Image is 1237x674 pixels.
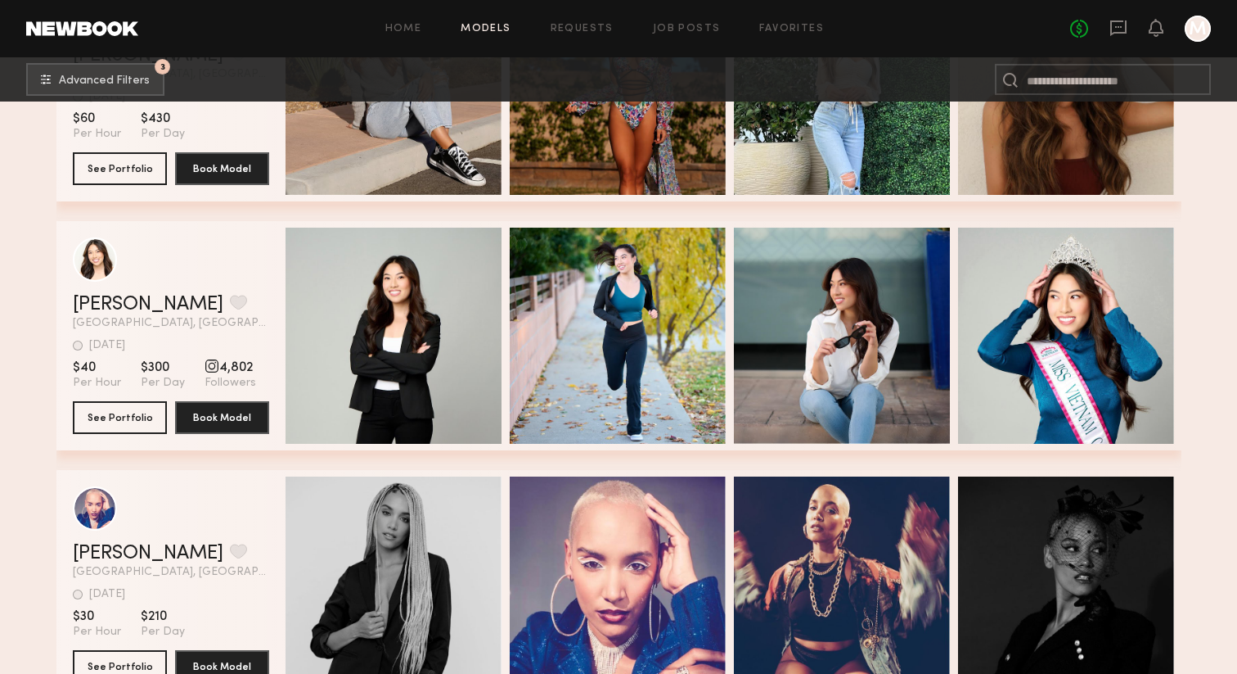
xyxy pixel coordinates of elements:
[73,111,121,127] span: $60
[73,544,223,563] a: [PERSON_NAME]
[73,625,121,640] span: Per Hour
[175,401,269,434] button: Book Model
[59,75,150,87] span: Advanced Filters
[73,295,223,314] a: [PERSON_NAME]
[205,360,256,376] span: 4,802
[73,127,121,142] span: Per Hour
[141,127,185,142] span: Per Day
[73,608,121,625] span: $30
[141,625,185,640] span: Per Day
[26,63,164,96] button: 3Advanced Filters
[73,567,269,578] span: [GEOGRAPHIC_DATA], [GEOGRAPHIC_DATA]
[73,360,121,376] span: $40
[73,152,167,185] button: See Portfolio
[160,63,165,70] span: 3
[89,340,125,351] div: [DATE]
[73,401,167,434] button: See Portfolio
[141,608,185,625] span: $210
[141,376,185,391] span: Per Day
[1185,16,1211,42] a: M
[89,589,125,600] div: [DATE]
[759,24,824,34] a: Favorites
[141,360,185,376] span: $300
[461,24,511,34] a: Models
[653,24,721,34] a: Job Posts
[73,376,121,391] span: Per Hour
[385,24,422,34] a: Home
[205,376,256,391] span: Followers
[141,111,185,127] span: $430
[551,24,614,34] a: Requests
[175,152,269,185] button: Book Model
[73,318,269,329] span: [GEOGRAPHIC_DATA], [GEOGRAPHIC_DATA]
